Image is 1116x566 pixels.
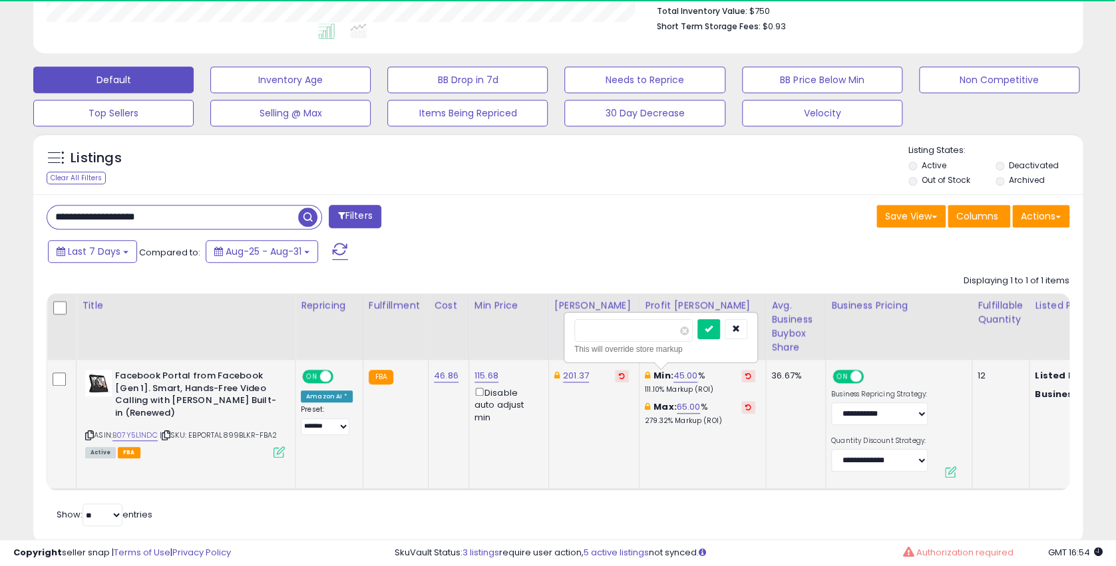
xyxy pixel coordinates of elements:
div: Avg. Business Buybox Share [771,299,820,354]
a: 46.86 [434,369,459,382]
button: Top Sellers [33,100,194,126]
b: Short Term Storage Fees: [657,21,761,32]
a: 65.00 [677,400,701,414]
b: Total Inventory Value: [657,5,747,17]
label: Out of Stock [921,174,970,186]
button: Needs to Reprice [564,67,725,93]
span: Authorization required [916,546,1013,559]
label: Active [921,160,946,171]
span: ON [834,371,850,382]
div: ASIN: [85,370,285,456]
b: Min: [653,369,673,382]
div: SkuVault Status: require user action, not synced. [395,547,1103,559]
div: Business Pricing [831,299,966,313]
label: Business Repricing Strategy: [831,390,928,399]
th: The percentage added to the cost of goods (COGS) that forms the calculator for Min & Max prices. [639,293,765,360]
span: FBA [118,447,140,458]
a: B07Y5L1NDC [112,430,158,441]
div: % [645,401,755,426]
button: Last 7 Days [48,240,137,263]
p: 279.32% Markup (ROI) [645,416,755,426]
div: This will override store markup [574,343,747,356]
button: BB Price Below Min [742,67,902,93]
div: Preset: [301,405,353,435]
div: Repricing [301,299,357,313]
b: Listed Price: [1035,369,1095,382]
span: ON [303,371,320,382]
span: Last 7 Days [68,245,120,258]
button: Inventory Age [210,67,371,93]
button: Aug-25 - Aug-31 [206,240,318,263]
div: Displaying 1 to 1 of 1 items [964,275,1069,287]
span: Aug-25 - Aug-31 [226,245,301,258]
span: | SKU: EBPORTAL899BLKR-FBA2 [160,430,278,440]
span: 2025-09-8 16:54 GMT [1048,546,1103,559]
li: $750 [657,2,1059,18]
h5: Listings [71,149,122,168]
div: Fulfillment [369,299,423,313]
div: 36.67% [771,370,815,382]
span: All listings currently available for purchase on Amazon [85,447,116,458]
a: 5 active listings [584,546,649,559]
span: Show: entries [57,508,152,521]
div: [PERSON_NAME] [554,299,634,313]
span: Columns [956,210,998,223]
strong: Copyright [13,546,62,559]
div: % [645,370,755,394]
p: 111.10% Markup (ROI) [645,385,755,394]
a: Terms of Use [114,546,170,559]
b: Business Price: [1035,388,1108,400]
button: Save View [876,205,946,227]
a: 201.37 [563,369,589,382]
a: 45.00 [673,369,698,382]
button: Columns [948,205,1010,227]
button: Items Being Repriced [387,100,548,126]
div: Cost [434,299,463,313]
a: 3 listings [463,546,499,559]
span: OFF [331,371,353,382]
label: Quantity Discount Strategy: [831,436,928,446]
div: Disable auto adjust min [474,385,538,424]
button: Selling @ Max [210,100,371,126]
small: FBA [369,370,393,384]
button: 30 Day Decrease [564,100,725,126]
img: 41A5EwttMvL._SL40_.jpg [85,370,112,396]
b: Max: [653,400,677,413]
button: Non Competitive [919,67,1079,93]
div: Fulfillable Quantity [978,299,1023,327]
div: Amazon AI * [301,390,353,402]
span: $0.93 [763,20,786,33]
div: seller snap | | [13,547,231,559]
button: BB Drop in 7d [387,67,548,93]
button: Filters [329,205,381,228]
button: Actions [1012,205,1069,227]
label: Archived [1009,174,1045,186]
b: Facebook Portal from Facebook [Gen 1]. Smart, Hands-Free Video Calling with [PERSON_NAME] Built-i... [115,370,277,422]
button: Velocity [742,100,902,126]
button: Default [33,67,194,93]
div: Title [82,299,289,313]
span: OFF [862,371,883,382]
p: Listing States: [908,144,1083,157]
div: Clear All Filters [47,172,106,184]
span: Compared to: [139,246,200,259]
div: 12 [978,370,1019,382]
div: Profit [PERSON_NAME] on Min/Max [645,299,760,327]
label: Deactivated [1009,160,1059,171]
a: 115.68 [474,369,498,382]
div: Min Price [474,299,543,313]
a: Privacy Policy [172,546,231,559]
